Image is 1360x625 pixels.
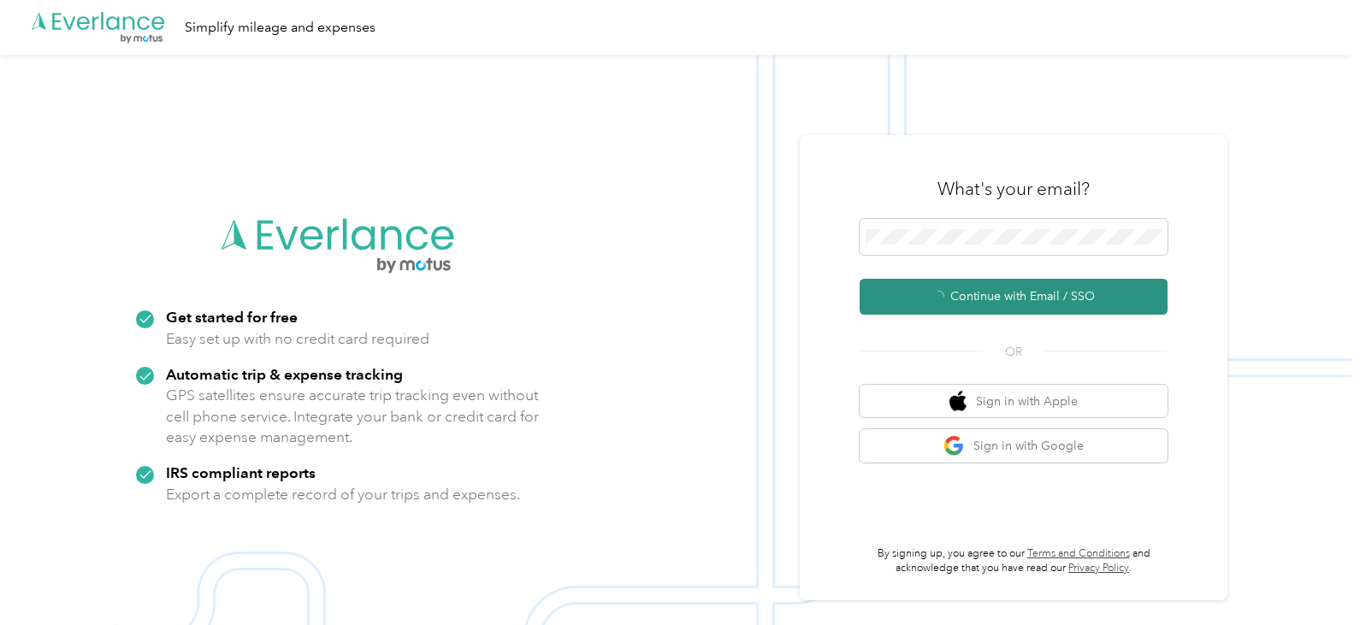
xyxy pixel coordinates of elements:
a: Terms and Conditions [1027,547,1130,560]
p: GPS satellites ensure accurate trip tracking even without cell phone service. Integrate your bank... [166,385,540,448]
button: Continue with Email / SSO [860,279,1168,315]
p: Export a complete record of your trips and expenses. [166,484,520,505]
img: google logo [943,435,965,457]
strong: Automatic trip & expense tracking [166,365,403,383]
p: By signing up, you agree to our and acknowledge that you have read our . [860,546,1168,576]
a: Privacy Policy [1068,562,1129,575]
p: Easy set up with no credit card required [166,328,429,350]
strong: Get started for free [166,308,298,326]
img: apple logo [949,391,967,412]
button: google logoSign in with Google [860,429,1168,463]
strong: IRS compliant reports [166,463,316,481]
h3: What's your email? [937,177,1090,201]
div: Simplify mileage and expenses [185,17,375,38]
span: OR [984,343,1044,361]
button: apple logoSign in with Apple [860,385,1168,418]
